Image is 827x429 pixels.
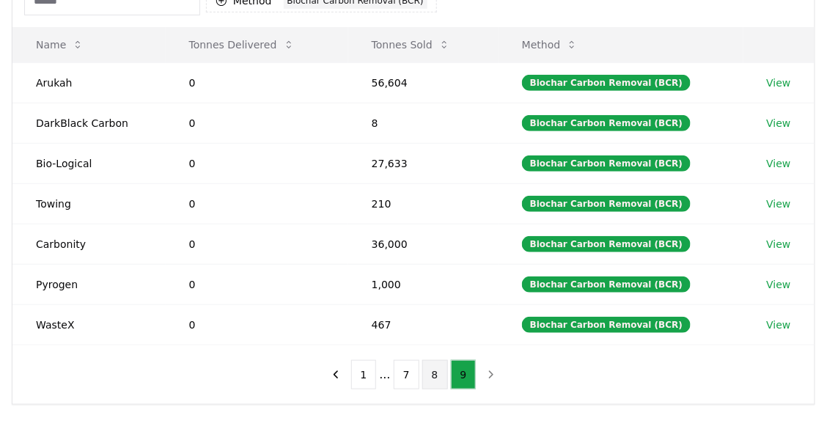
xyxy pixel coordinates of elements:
[510,30,590,59] button: Method
[348,304,499,345] td: 467
[166,62,348,103] td: 0
[12,103,166,143] td: DarkBlack Carbon
[422,360,448,389] button: 8
[522,276,691,293] div: Biochar Carbon Removal (BCR)
[767,237,791,252] a: View
[379,366,390,384] li: ...
[12,304,166,345] td: WasteX
[351,360,377,389] button: 1
[24,30,95,59] button: Name
[12,264,166,304] td: Pyrogen
[12,183,166,224] td: Towing
[166,304,348,345] td: 0
[12,62,166,103] td: Arukah
[12,224,166,264] td: Carbonity
[323,360,348,389] button: previous page
[522,317,691,333] div: Biochar Carbon Removal (BCR)
[522,196,691,212] div: Biochar Carbon Removal (BCR)
[348,183,499,224] td: 210
[348,264,499,304] td: 1,000
[767,76,791,90] a: View
[767,116,791,131] a: View
[522,75,691,91] div: Biochar Carbon Removal (BCR)
[177,30,306,59] button: Tonnes Delivered
[767,156,791,171] a: View
[12,143,166,183] td: Bio-Logical
[767,277,791,292] a: View
[394,360,419,389] button: 7
[767,197,791,211] a: View
[166,183,348,224] td: 0
[360,30,462,59] button: Tonnes Sold
[166,103,348,143] td: 0
[522,115,691,131] div: Biochar Carbon Removal (BCR)
[348,62,499,103] td: 56,604
[451,360,477,389] button: 9
[348,103,499,143] td: 8
[522,236,691,252] div: Biochar Carbon Removal (BCR)
[522,155,691,172] div: Biochar Carbon Removal (BCR)
[166,224,348,264] td: 0
[348,143,499,183] td: 27,633
[166,264,348,304] td: 0
[767,318,791,332] a: View
[166,143,348,183] td: 0
[348,224,499,264] td: 36,000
